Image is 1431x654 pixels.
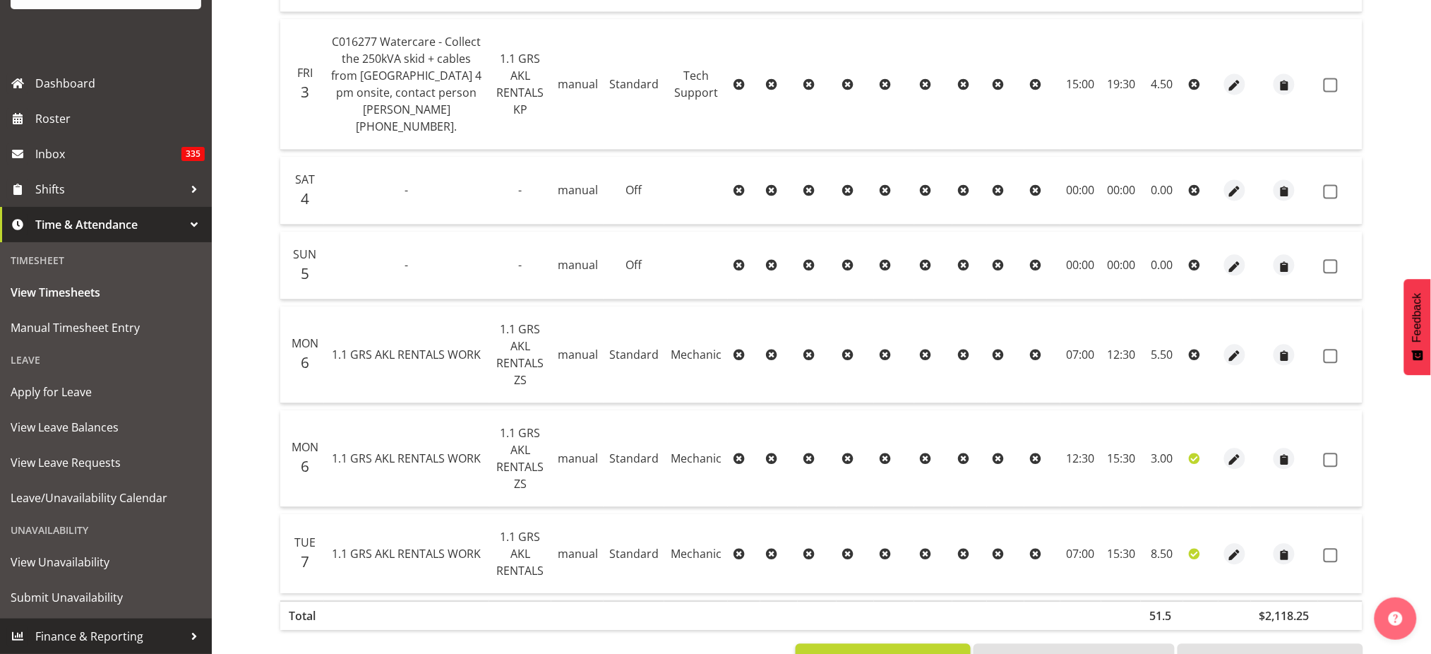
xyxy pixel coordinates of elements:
[301,189,309,208] span: 4
[604,410,664,507] td: Standard
[405,182,408,198] span: -
[332,347,481,362] span: 1.1 GRS AKL RENTALS WORK
[295,172,315,187] span: Sat
[1060,410,1102,507] td: 12:30
[4,310,208,345] a: Manual Timesheet Entry
[35,108,205,129] span: Roster
[4,345,208,374] div: Leave
[519,257,522,273] span: -
[332,451,481,466] span: 1.1 GRS AKL RENTALS WORK
[11,452,201,473] span: View Leave Requests
[301,352,309,372] span: 6
[671,451,722,466] span: Mechanic
[558,347,598,362] span: manual
[558,546,598,561] span: manual
[294,246,317,262] span: Sun
[301,552,309,571] span: 7
[294,535,316,550] span: Tue
[1060,232,1102,299] td: 00:00
[674,68,718,100] span: Tech Support
[671,546,722,561] span: Mechanic
[4,545,208,580] a: View Unavailability
[11,282,201,303] span: View Timesheets
[11,487,201,509] span: Leave/Unavailability Calendar
[4,516,208,545] div: Unavailability
[332,546,481,561] span: 1.1 GRS AKL RENTALS WORK
[292,439,318,455] span: Mon
[497,529,544,578] span: 1.1 GRS AKL RENTALS
[1141,410,1183,507] td: 3.00
[301,263,309,283] span: 5
[1101,410,1141,507] td: 15:30
[519,182,522,198] span: -
[1389,612,1403,626] img: help-xxl-2.png
[280,600,324,630] th: Total
[181,147,205,161] span: 335
[1101,232,1141,299] td: 00:00
[558,76,598,92] span: manual
[4,374,208,410] a: Apply for Leave
[558,451,598,466] span: manual
[1101,514,1141,593] td: 15:30
[1141,600,1183,630] th: 51.5
[35,179,184,200] span: Shifts
[1141,307,1183,403] td: 5.50
[1060,19,1102,150] td: 15:00
[11,552,201,573] span: View Unavailability
[497,321,544,388] span: 1.1 GRS AKL RENTALS ZS
[1141,19,1183,150] td: 4.50
[35,214,184,235] span: Time & Attendance
[11,381,201,403] span: Apply for Leave
[11,317,201,338] span: Manual Timesheet Entry
[405,257,408,273] span: -
[604,514,664,593] td: Standard
[301,82,309,102] span: 3
[35,73,205,94] span: Dashboard
[1411,293,1424,343] span: Feedback
[1251,600,1318,630] th: $2,118.25
[35,143,181,165] span: Inbox
[1060,307,1102,403] td: 07:00
[671,347,722,362] span: Mechanic
[497,51,544,117] span: 1.1 GRS AKL RENTALS KP
[1141,232,1183,299] td: 0.00
[1141,514,1183,593] td: 8.50
[11,587,201,608] span: Submit Unavailability
[11,417,201,438] span: View Leave Balances
[4,580,208,615] a: Submit Unavailability
[604,19,664,150] td: Standard
[292,335,318,351] span: Mon
[35,626,184,647] span: Finance & Reporting
[1404,279,1431,375] button: Feedback - Show survey
[301,456,309,476] span: 6
[4,410,208,445] a: View Leave Balances
[1101,157,1141,225] td: 00:00
[1060,157,1102,225] td: 00:00
[4,480,208,516] a: Leave/Unavailability Calendar
[1060,514,1102,593] td: 07:00
[4,445,208,480] a: View Leave Requests
[1141,157,1183,225] td: 0.00
[1101,19,1141,150] td: 19:30
[1101,307,1141,403] td: 12:30
[604,307,664,403] td: Standard
[297,65,313,81] span: Fri
[558,182,598,198] span: manual
[4,246,208,275] div: Timesheet
[4,275,208,310] a: View Timesheets
[558,257,598,273] span: manual
[331,34,481,134] span: C016277 Watercare - Collect the 250kVA skid + cables from [GEOGRAPHIC_DATA] 4 pm onsite, contact ...
[604,157,664,225] td: Off
[497,425,544,492] span: 1.1 GRS AKL RENTALS ZS
[604,232,664,299] td: Off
